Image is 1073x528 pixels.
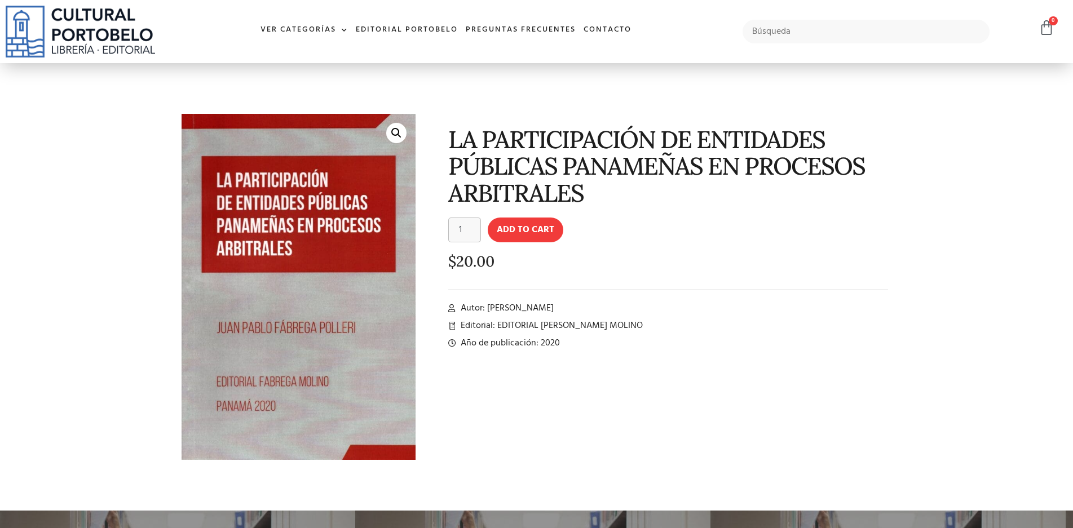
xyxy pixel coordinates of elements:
[743,20,990,43] input: Búsqueda
[458,301,554,315] span: Autor: [PERSON_NAME]
[458,319,643,332] span: Editorial: EDITORIAL [PERSON_NAME] MOLINO
[1049,16,1058,25] span: 0
[448,252,494,270] bdi: 20.00
[488,218,563,242] button: Add to cart
[352,18,462,42] a: Editorial Portobelo
[448,218,481,242] input: Product quantity
[386,123,407,143] a: 🔍
[448,126,889,206] h1: LA PARTICIPACIÓN DE ENTIDADES PÚBLICAS PANAMEÑAS EN PROCESOS ARBITRALES
[257,18,352,42] a: Ver Categorías
[462,18,580,42] a: Preguntas frecuentes
[448,252,456,270] span: $
[1039,20,1054,36] a: 0
[580,18,635,42] a: Contacto
[458,336,560,350] span: Año de publicación: 2020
